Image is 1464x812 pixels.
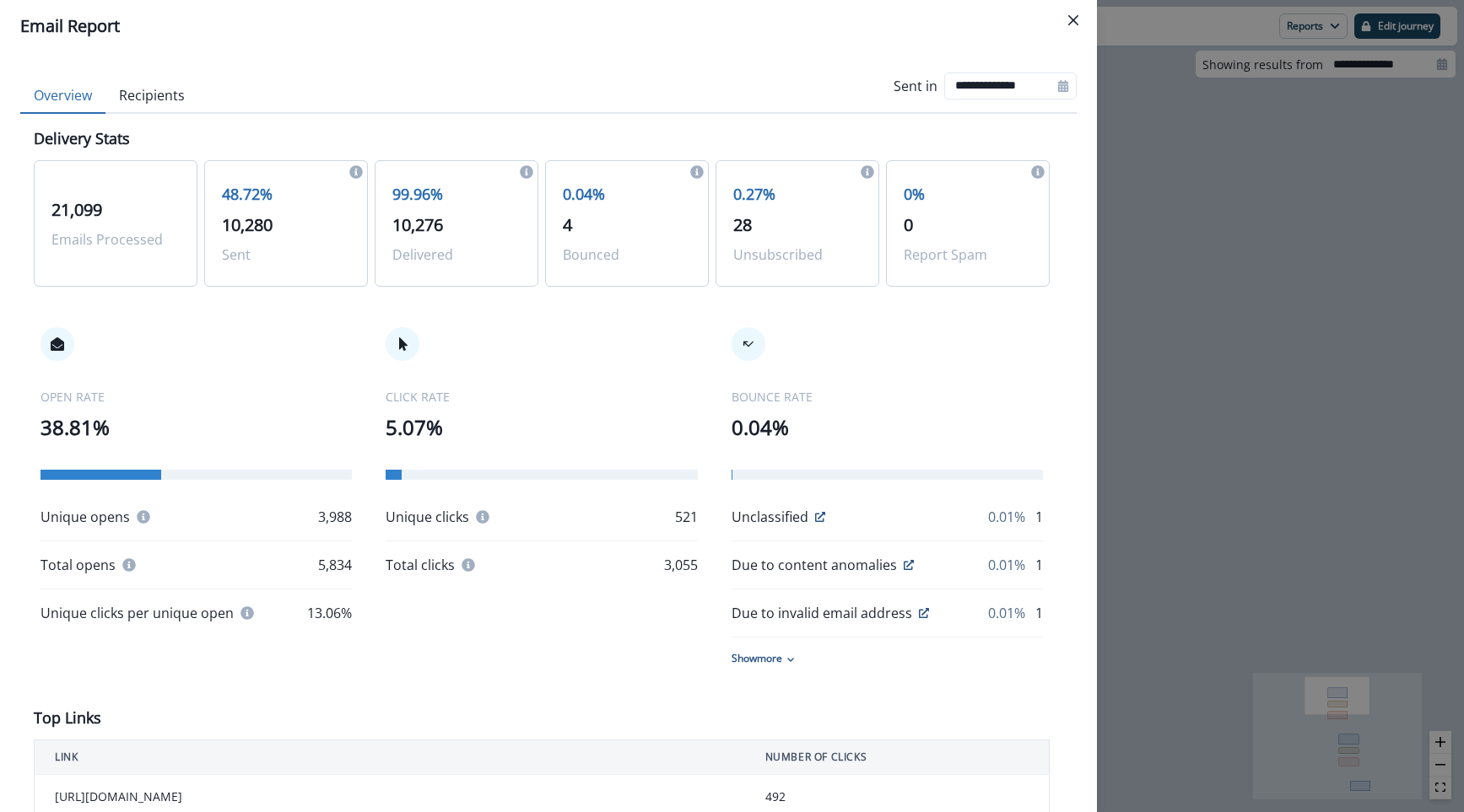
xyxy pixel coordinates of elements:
p: 1 [1035,603,1043,623]
th: NUMBER OF CLICKS [745,740,1050,775]
p: 0.04% [563,183,691,206]
p: Sent [222,245,350,265]
div: Email Report [20,13,1077,39]
p: Total opens [41,555,116,575]
p: Delivered [392,245,521,265]
button: Overview [20,78,105,114]
p: 48.72% [222,183,350,206]
p: Unclassified [732,507,808,527]
p: Unique clicks [386,507,469,527]
p: CLICK RATE [386,388,697,406]
p: 521 [675,507,698,527]
p: Unsubscribed [733,245,862,265]
span: 21,099 [51,198,102,221]
p: Unique opens [41,507,130,527]
p: 0.01% [988,555,1025,575]
p: Report Spam [904,245,1032,265]
p: 99.96% [392,183,521,206]
th: LINK [35,740,745,775]
p: 0.27% [733,183,862,206]
p: 0.04% [732,412,1043,443]
span: 10,280 [222,213,273,236]
p: Sent in [894,76,937,96]
p: Bounced [563,245,691,265]
p: 3,988 [318,507,352,527]
p: Due to invalid email address [732,603,912,623]
p: Delivery Stats [34,127,130,150]
p: 0% [904,183,1032,206]
p: Due to content anomalies [732,555,897,575]
span: 28 [733,213,752,236]
p: 0.01% [988,507,1025,527]
span: 10,276 [392,213,443,236]
p: Show more [732,651,782,666]
p: 5.07% [386,412,697,443]
button: Recipients [105,78,198,114]
p: 13.06% [307,603,352,623]
p: 38.81% [41,412,352,443]
p: 3,055 [664,555,698,575]
span: 4 [563,213,572,236]
p: 1 [1035,555,1043,575]
span: 0 [904,213,913,236]
p: Top Links [34,707,101,729]
p: Unique clicks per unique open [41,603,234,623]
p: OPEN RATE [41,388,352,406]
p: 1 [1035,507,1043,527]
button: Close [1060,7,1087,34]
p: BOUNCE RATE [732,388,1043,406]
p: Emails Processed [51,229,180,250]
p: Total clicks [386,555,455,575]
p: 5,834 [318,555,352,575]
p: 0.01% [988,603,1025,623]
